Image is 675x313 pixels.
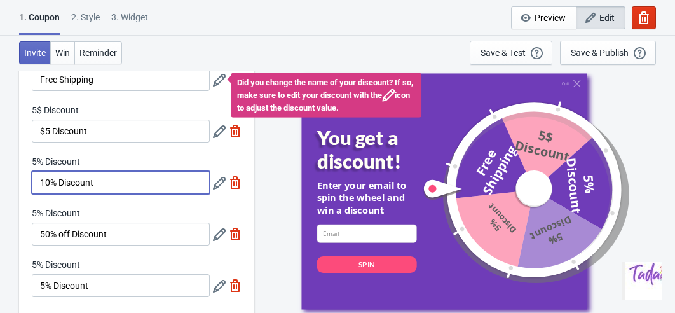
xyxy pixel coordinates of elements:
label: 5% Discount [32,258,80,271]
button: Preview [511,6,576,29]
div: 2 . Style [71,11,100,33]
span: Reminder [79,48,117,58]
span: Preview [535,13,566,23]
span: Invite [24,48,46,58]
img: delete.svg [229,228,242,240]
button: Edit [576,6,625,29]
button: Save & Test [470,41,552,65]
div: Save & Test [481,48,526,58]
button: Save & Publish [560,41,656,65]
div: 3. Widget [111,11,148,33]
div: You get a discount! [317,126,437,173]
div: Quit [562,81,570,86]
div: Enter your email to spin the wheel and win a discount [317,179,417,216]
div: Save & Publish [571,48,629,58]
div: SPIN [358,259,375,269]
span: Edit [599,13,615,23]
button: Win [50,41,75,64]
div: 1. Coupon [19,11,60,35]
img: delete.svg [229,279,242,292]
input: Email [317,224,417,242]
div: Did you change the name of your discount? If so, make sure to edit your discount with the icon to... [231,73,421,118]
button: Reminder [74,41,122,64]
label: 5$ Discount [32,104,79,116]
img: delete.svg [229,73,242,86]
img: delete.svg [229,125,242,137]
label: 5% Discount [32,155,80,168]
iframe: chat widget [622,262,662,300]
label: 5% Discount [32,207,80,219]
span: Win [55,48,70,58]
button: Invite [19,41,51,64]
img: delete.svg [229,176,242,189]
